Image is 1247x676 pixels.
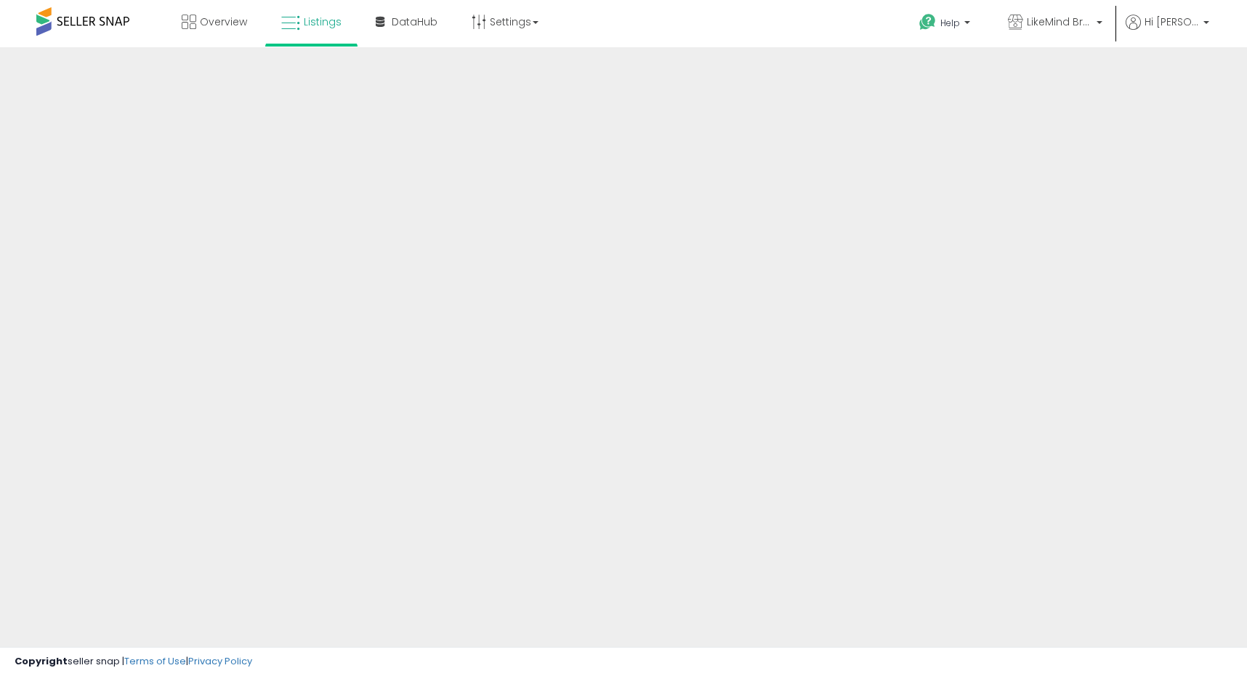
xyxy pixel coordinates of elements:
[1145,15,1199,29] span: Hi [PERSON_NAME]
[1027,15,1092,29] span: LikeMind Brands
[1126,15,1209,47] a: Hi [PERSON_NAME]
[200,15,247,29] span: Overview
[940,17,960,29] span: Help
[919,13,937,31] i: Get Help
[392,15,437,29] span: DataHub
[304,15,342,29] span: Listings
[908,2,985,47] a: Help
